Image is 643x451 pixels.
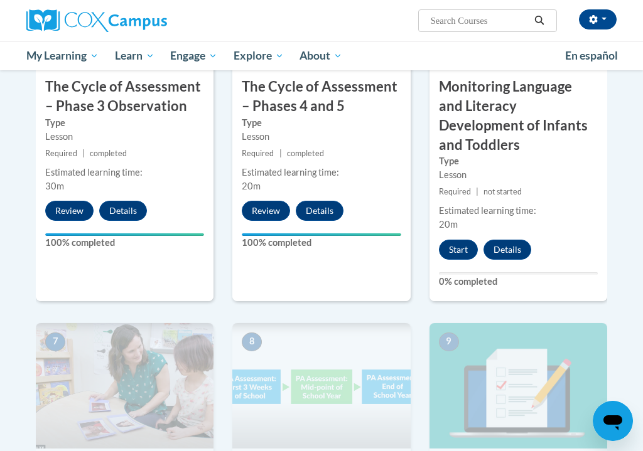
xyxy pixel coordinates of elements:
[430,13,530,28] input: Search Courses
[90,149,127,158] span: completed
[107,41,163,70] a: Learn
[45,166,204,179] div: Estimated learning time:
[234,48,284,63] span: Explore
[593,401,633,441] iframe: Button to launch messaging window
[430,77,607,154] h3: Monitoring Language and Literacy Development of Infants and Toddlers
[242,130,401,144] div: Lesson
[17,41,626,70] div: Main menu
[242,201,290,221] button: Review
[439,204,598,218] div: Estimated learning time:
[439,240,478,260] button: Start
[430,323,607,448] img: Course Image
[565,49,618,62] span: En español
[279,149,282,158] span: |
[45,332,65,351] span: 7
[232,77,410,116] h3: The Cycle of Assessment – Phases 4 and 5
[242,149,274,158] span: Required
[36,323,213,448] img: Course Image
[232,323,410,448] img: Course Image
[439,275,598,289] label: 0% completed
[242,233,401,236] div: Your progress
[242,332,262,351] span: 8
[484,240,531,260] button: Details
[45,149,77,158] span: Required
[45,130,204,144] div: Lesson
[26,48,99,63] span: My Learning
[292,41,351,70] a: About
[99,201,147,221] button: Details
[579,9,617,29] button: Account Settings
[476,187,478,196] span: |
[115,48,154,63] span: Learn
[45,116,204,130] label: Type
[300,48,342,63] span: About
[170,48,217,63] span: Engage
[439,219,458,230] span: 20m
[439,332,459,351] span: 9
[242,236,401,250] label: 100% completed
[26,9,167,32] img: Cox Campus
[162,41,225,70] a: Engage
[296,201,343,221] button: Details
[225,41,292,70] a: Explore
[45,181,64,191] span: 30m
[45,236,204,250] label: 100% completed
[439,154,598,168] label: Type
[287,149,324,158] span: completed
[18,41,107,70] a: My Learning
[484,187,522,196] span: not started
[439,168,598,182] div: Lesson
[242,166,401,179] div: Estimated learning time:
[439,187,471,196] span: Required
[36,77,213,116] h3: The Cycle of Assessment – Phase 3 Observation
[242,181,261,191] span: 20m
[557,43,626,69] a: En español
[45,201,94,221] button: Review
[242,116,401,130] label: Type
[82,149,85,158] span: |
[26,9,210,32] a: Cox Campus
[530,13,549,28] button: Search
[45,233,204,236] div: Your progress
